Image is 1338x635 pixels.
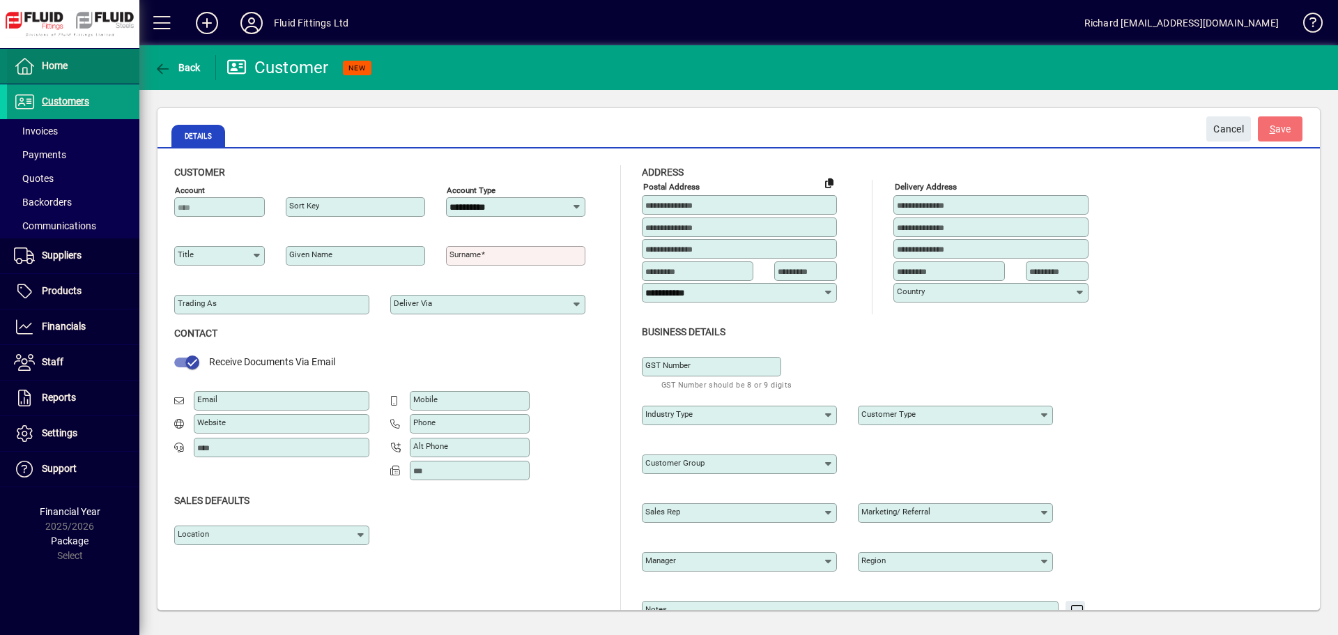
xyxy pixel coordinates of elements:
button: Save [1258,116,1302,141]
a: Reports [7,381,139,415]
span: Business details [642,326,725,337]
a: Payments [7,143,139,167]
button: Back [151,55,204,80]
button: Profile [229,10,274,36]
mat-label: Phone [413,418,436,427]
span: Suppliers [42,250,82,261]
mat-label: Account [175,185,205,195]
span: Reports [42,392,76,403]
mat-label: Country [897,286,925,296]
div: Customer [226,56,329,79]
span: Back [154,62,201,73]
mat-label: Location [178,529,209,539]
a: Knowledge Base [1293,3,1321,48]
span: Home [42,60,68,71]
span: Financial Year [40,506,100,517]
mat-label: Title [178,250,194,259]
mat-label: Sort key [289,201,319,211]
button: Copy to Delivery address [818,171,840,194]
mat-label: Manager [645,556,676,565]
mat-label: Region [861,556,886,565]
mat-label: Industry type [645,409,693,419]
button: Add [185,10,229,36]
span: Customers [42,95,89,107]
span: Staff [42,356,63,367]
a: Settings [7,416,139,451]
span: Payments [14,149,66,160]
mat-label: Website [197,418,226,427]
mat-label: Surname [449,250,481,259]
span: Address [642,167,684,178]
mat-label: Email [197,395,217,404]
mat-label: Mobile [413,395,438,404]
app-page-header-button: Back [139,55,216,80]
span: Quotes [14,173,54,184]
span: Invoices [14,125,58,137]
mat-label: GST Number [645,360,691,370]
mat-label: Given name [289,250,332,259]
a: Suppliers [7,238,139,273]
span: Cancel [1213,118,1244,141]
div: Fluid Fittings Ltd [274,12,348,34]
span: NEW [348,63,366,72]
a: Invoices [7,119,139,143]
a: Home [7,49,139,84]
mat-label: Notes [645,604,667,614]
span: Backorders [14,197,72,208]
a: Quotes [7,167,139,190]
span: ave [1270,118,1291,141]
a: Backorders [7,190,139,214]
mat-label: Customer group [645,458,705,468]
span: Financials [42,321,86,332]
mat-label: Alt Phone [413,441,448,451]
mat-label: Customer type [861,409,916,419]
span: Contact [174,328,217,339]
span: Communications [14,220,96,231]
mat-label: Account Type [447,185,495,195]
a: Staff [7,345,139,380]
mat-label: Marketing/ Referral [861,507,930,517]
div: Richard [EMAIL_ADDRESS][DOMAIN_NAME] [1084,12,1279,34]
span: Products [42,285,82,296]
mat-label: Deliver via [394,298,432,308]
span: Support [42,463,77,474]
span: Customer [174,167,225,178]
span: Details [171,125,225,147]
mat-hint: GST Number should be 8 or 9 digits [661,376,792,392]
mat-label: Trading as [178,298,217,308]
span: Receive Documents Via Email [209,356,335,367]
a: Financials [7,309,139,344]
a: Communications [7,214,139,238]
a: Products [7,274,139,309]
mat-label: Sales rep [645,507,680,517]
span: Settings [42,427,77,438]
button: Cancel [1206,116,1251,141]
span: Package [51,535,89,546]
a: Support [7,452,139,487]
span: Sales defaults [174,495,249,506]
span: S [1270,123,1275,135]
